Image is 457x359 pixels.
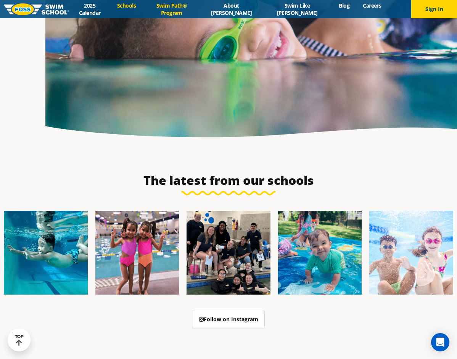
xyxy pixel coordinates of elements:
[193,310,265,329] a: Follow on Instagram
[95,211,179,295] img: Fa25-Website-Images-8-600x600.jpg
[431,333,449,351] div: Open Intercom Messenger
[69,2,111,16] a: 2025 Calendar
[187,211,270,295] img: Fa25-Website-Images-2-600x600.png
[4,211,88,295] img: Fa25-Website-Images-1-600x600.png
[111,2,143,9] a: Schools
[262,2,332,16] a: Swim Like [PERSON_NAME]
[143,2,201,16] a: Swim Path® Program
[369,211,453,295] img: FCC_FOSS_GeneralShoot_May_FallCampaign_lowres-9556-600x600.jpg
[15,334,24,346] div: TOP
[332,2,356,9] a: Blog
[4,3,69,15] img: FOSS Swim School Logo
[201,2,262,16] a: About [PERSON_NAME]
[356,2,388,9] a: Careers
[278,211,362,295] img: Fa25-Website-Images-600x600.png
